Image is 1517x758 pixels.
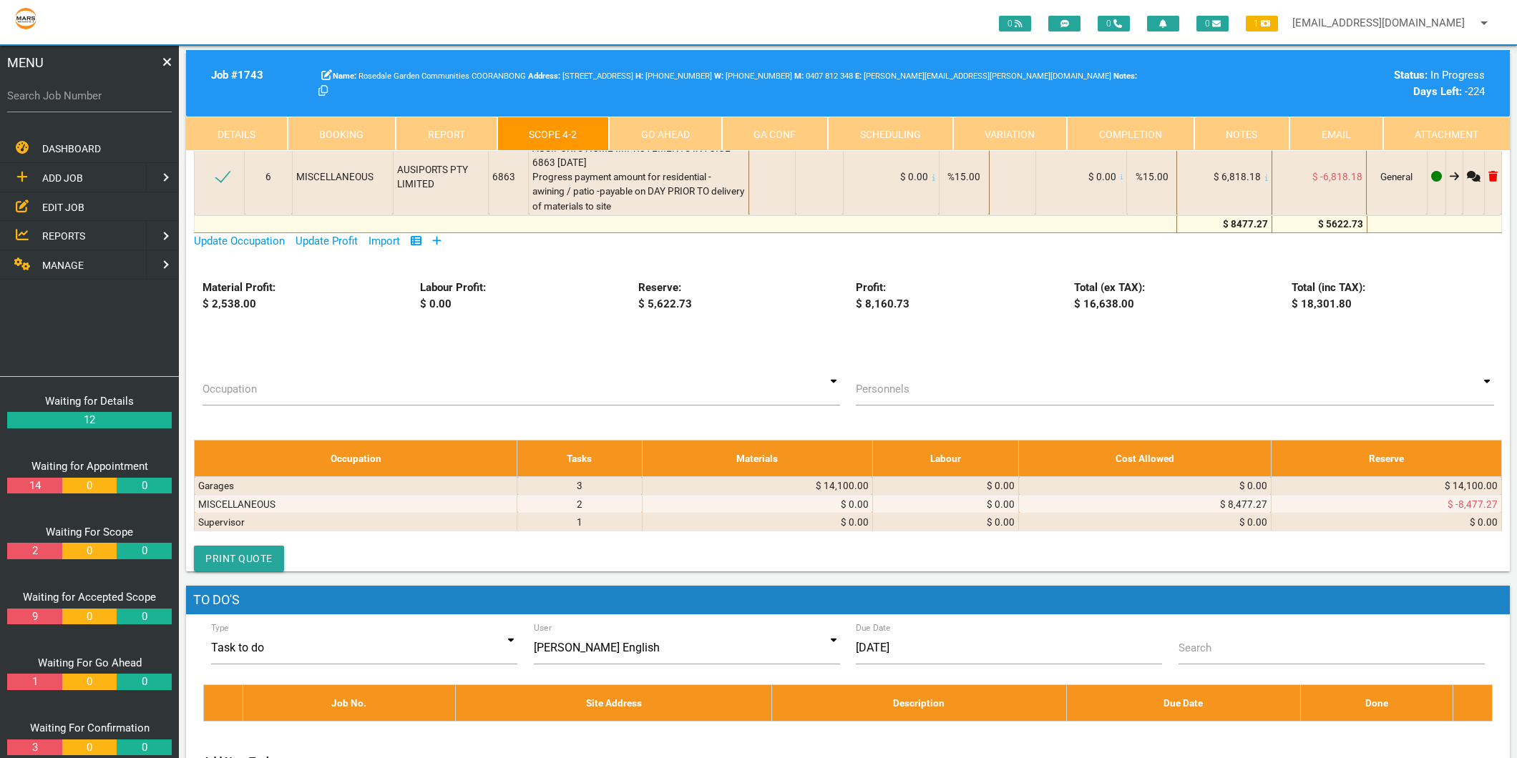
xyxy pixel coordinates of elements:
a: 0 [62,609,117,625]
div: Reserve: $ 5,622.73 [630,280,848,312]
th: Site Address [456,685,772,722]
div: Total (inc TAX): $ 18,301.80 [1284,280,1502,312]
b: E: [855,72,862,81]
td: $ 14,100.00 [642,477,872,495]
a: 12 [7,412,172,428]
a: 0 [62,739,117,756]
span: Jamie [794,72,853,81]
a: Scheduling [828,117,953,151]
a: Booking [288,117,396,151]
div: Material Profit: $ 2,538.00 [194,280,412,312]
td: $ 8,477.27 [1019,495,1271,513]
a: Waiting for Accepted Scope [23,591,156,604]
div: Profit: $ 8,160.73 [848,280,1066,312]
td: $ 0.00 [642,495,872,513]
span: MANAGE [42,260,84,271]
a: Waiting For Go Ahead [38,656,142,669]
a: GA Conf [722,117,829,151]
span: 1 [1246,16,1278,31]
b: W: [714,72,723,81]
span: 0 [1196,16,1229,31]
b: Days Left: [1413,85,1462,98]
a: 0 [62,674,117,690]
span: 6 [265,171,271,182]
th: Reserve [1271,440,1501,477]
b: Notes: [1113,72,1137,81]
img: s3file [14,7,37,30]
a: Waiting For Confirmation [30,722,150,734]
td: 6863 [489,139,529,215]
a: Attachment [1383,117,1511,151]
a: 0 [117,674,171,690]
span: Rosedale Garden Communities COORANBONG [333,72,526,81]
span: AUSIPORTS HOME IMPROVEMENTS INVOICE 6863 [DATE] Progress payment amount for residential - awining... [532,142,746,212]
span: MISCELLANEOUS [296,171,374,182]
label: Due Date [856,621,891,634]
a: 0 [117,739,171,756]
span: [STREET_ADDRESS] [528,72,633,81]
div: Labour Profit: $ 0.00 [412,280,630,312]
div: In Progress -224 [1179,67,1485,99]
a: Notes [1194,117,1290,151]
th: Job No. [243,685,456,722]
span: $ 0.00 [1088,171,1116,182]
span: %15.00 [947,171,980,182]
td: 1 [517,513,642,531]
a: Show/Hide Columns [411,235,421,247]
th: Due Date [1066,685,1300,722]
span: General [1380,171,1413,182]
span: Home phone [635,72,712,81]
td: $ 0.00 [872,495,1019,513]
b: Address: [528,72,560,81]
td: $ 0.00 [1271,513,1501,531]
a: 2 [7,543,62,559]
a: 1 [7,674,62,690]
th: Description [771,685,1066,722]
b: Status: [1394,69,1428,82]
span: $ 0.00 [900,171,928,182]
b: Name: [333,72,356,81]
td: 3 [517,477,642,495]
a: Print Quote [194,546,284,571]
a: 0 [62,478,117,494]
td: $ 14,100.00 [1271,477,1501,495]
span: ADD JOB [42,172,83,184]
a: Email [1289,117,1383,151]
th: Occupation [195,440,517,477]
a: Import [369,235,400,247]
a: Waiting for Details [45,395,134,408]
label: Search [1179,640,1211,656]
a: Go Ahead [609,117,722,151]
td: $ 0.00 [872,477,1019,495]
th: Materials [642,440,872,477]
th: Labour [872,440,1019,477]
a: 3 [7,739,62,756]
a: 14 [7,478,62,494]
a: 0 [117,609,171,625]
label: Type [211,621,229,634]
td: 2 [517,495,642,513]
span: EDIT JOB [42,201,84,212]
a: Report [396,117,497,151]
td: $ -6,818.18 [1272,139,1366,215]
label: Search Job Number [7,88,172,104]
a: Add Row [432,235,442,247]
td: $ -8,477.27 [1271,495,1501,513]
td: Supervisor [195,513,517,531]
td: $ 0.00 [872,513,1019,531]
span: [PHONE_NUMBER] [714,72,792,81]
span: 0 [1098,16,1130,31]
th: Cost Allowed [1019,440,1271,477]
td: $ 0.00 [1019,477,1271,495]
th: Done [1301,685,1453,722]
a: Completion [1067,117,1194,151]
h1: To Do's [186,586,1510,614]
th: Tasks [517,440,642,477]
span: DASHBOARD [42,143,101,154]
a: Update Profit [296,235,358,247]
b: H: [635,72,643,81]
div: $ 5622.73 [1275,217,1362,231]
span: $ 6,818.18 [1214,171,1261,182]
a: 0 [117,478,171,494]
a: Variation [953,117,1068,151]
